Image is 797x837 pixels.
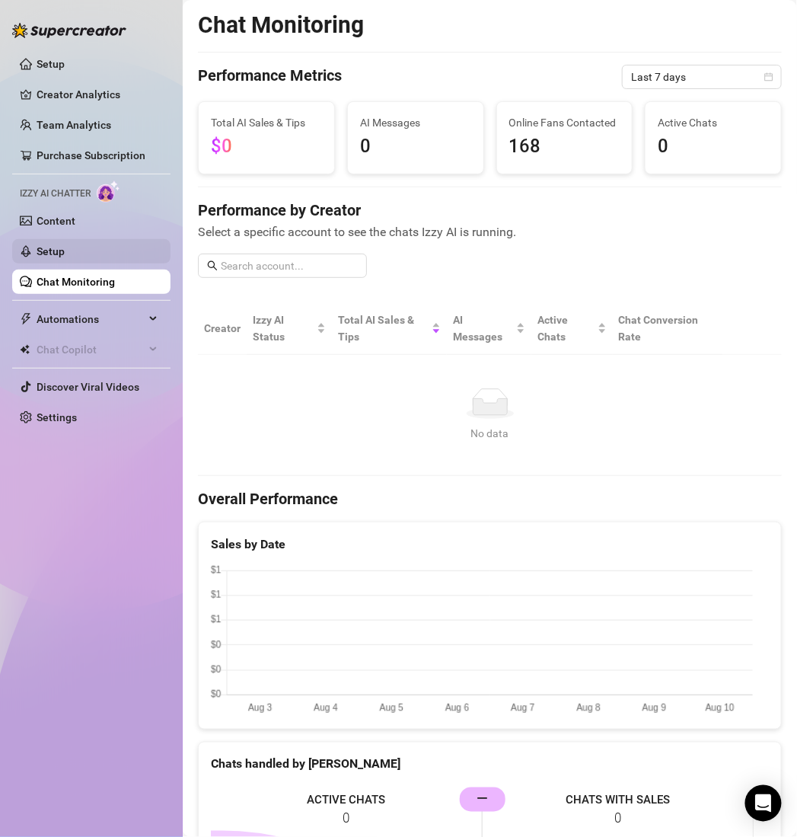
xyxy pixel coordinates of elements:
span: Total AI Sales & Tips [338,311,429,345]
th: Active Chats [531,302,613,355]
span: 0 [658,133,769,161]
th: Chat Conversion Rate [613,302,724,355]
a: Setup [37,58,65,70]
a: Purchase Subscription [37,149,145,161]
a: Content [37,215,75,227]
img: AI Chatter [97,180,120,203]
span: Izzy AI Status [253,311,314,345]
h4: Performance by Creator [198,200,782,221]
a: Setup [37,245,65,257]
th: Total AI Sales & Tips [332,302,447,355]
div: Open Intercom Messenger [745,785,782,822]
img: Chat Copilot [20,344,30,355]
a: Creator Analytics [37,82,158,107]
span: Active Chats [537,311,595,345]
span: AI Messages [360,114,471,131]
h4: Overall Performance [198,488,782,510]
span: Active Chats [658,114,769,131]
a: Team Analytics [37,119,111,131]
div: No data [210,425,770,442]
th: Creator [198,302,247,355]
span: Online Fans Contacted [509,114,620,131]
div: Sales by Date [211,535,769,554]
th: AI Messages [447,302,531,355]
span: 168 [509,133,620,161]
a: Discover Viral Videos [37,381,139,393]
span: thunderbolt [20,313,32,325]
span: AI Messages [453,311,513,345]
th: Izzy AI Status [247,302,332,355]
span: $0 [211,136,232,157]
h4: Performance Metrics [198,65,342,89]
img: logo-BBDzfeDw.svg [12,23,126,38]
span: Chat Copilot [37,337,145,362]
span: Automations [37,307,145,331]
a: Chat Monitoring [37,276,115,288]
span: Total AI Sales & Tips [211,114,322,131]
span: Last 7 days [631,65,773,88]
span: calendar [764,72,773,81]
span: 0 [360,133,471,161]
span: Izzy AI Chatter [20,187,91,201]
h2: Chat Monitoring [198,11,364,40]
span: Select a specific account to see the chats Izzy AI is running. [198,222,782,241]
span: search [207,260,218,271]
div: Chats handled by [PERSON_NAME] [211,755,769,774]
a: Settings [37,411,77,423]
input: Search account... [221,257,358,274]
